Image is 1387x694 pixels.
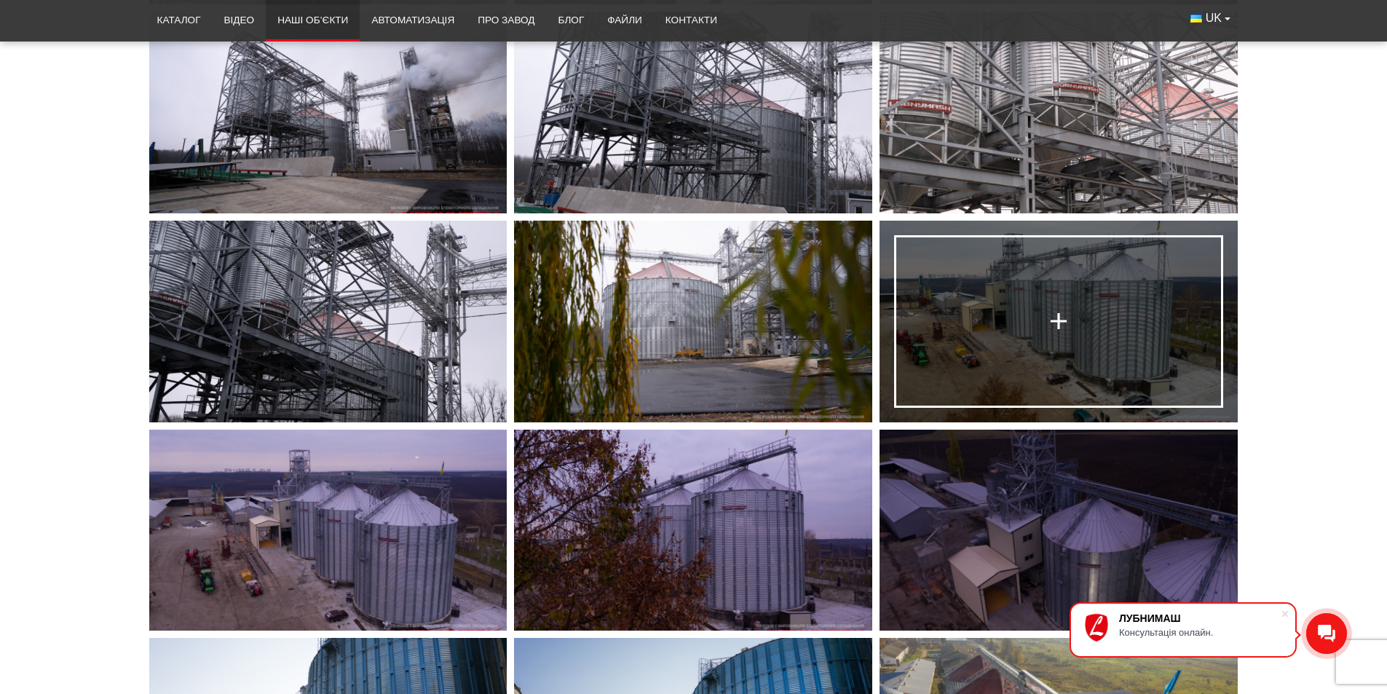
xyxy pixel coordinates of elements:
a: Автоматизація [360,4,466,36]
button: UK [1179,4,1241,32]
span: UK [1206,10,1222,26]
a: Блог [546,4,596,36]
a: Контакти [654,4,729,36]
div: ЛУБНИМАШ [1119,612,1281,624]
div: Консультація онлайн. [1119,627,1281,638]
a: Відео [213,4,266,36]
img: Українська [1190,15,1202,23]
a: Наші об’єкти [266,4,360,36]
a: Каталог [146,4,213,36]
a: Про завод [466,4,546,36]
a: Файли [596,4,654,36]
